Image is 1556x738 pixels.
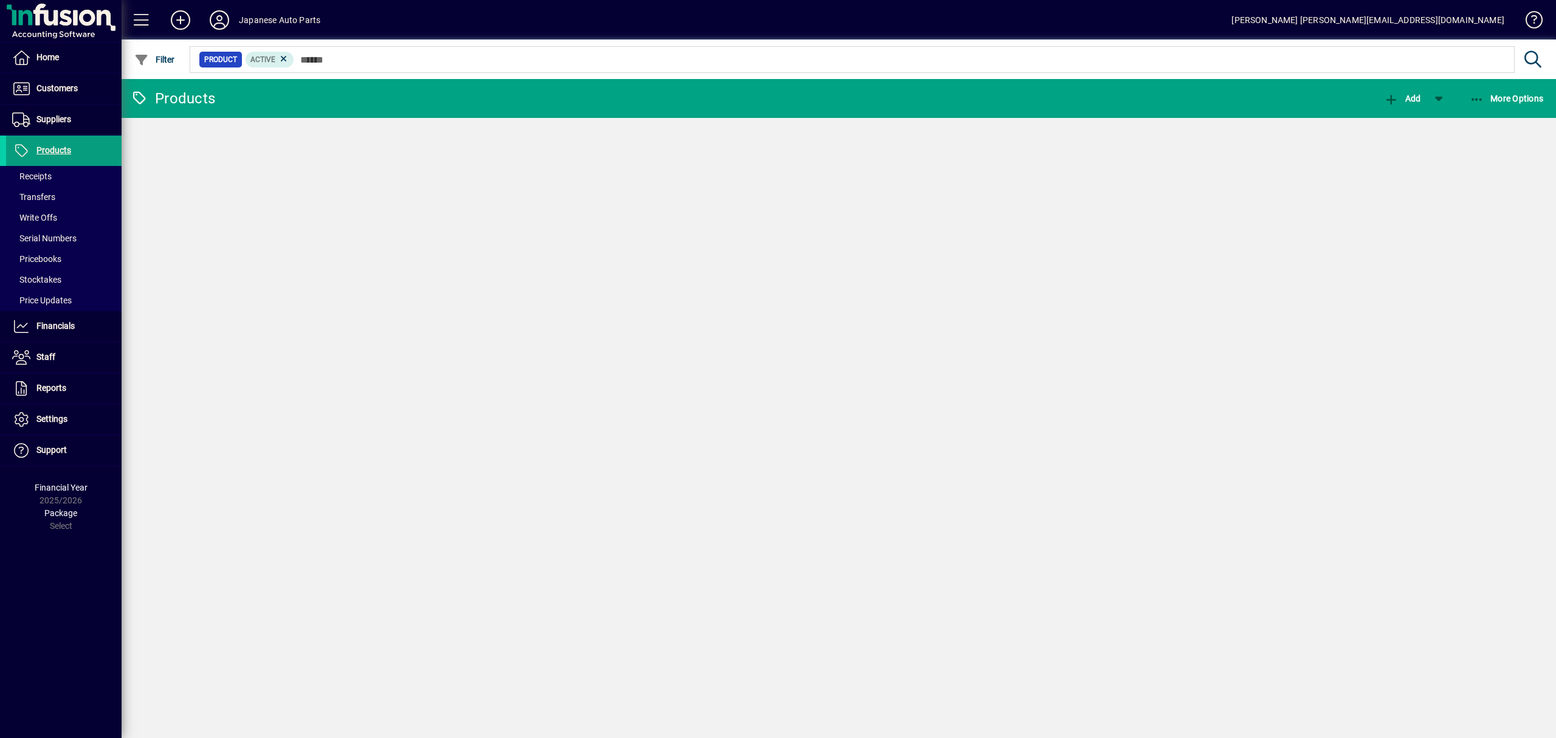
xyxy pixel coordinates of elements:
div: Products [131,89,215,108]
button: Add [161,9,200,31]
span: Price Updates [12,295,72,305]
span: More Options [1470,94,1544,103]
a: Pricebooks [6,249,122,269]
a: Write Offs [6,207,122,228]
span: Write Offs [12,213,57,222]
span: Customers [36,83,78,93]
span: Support [36,445,67,455]
a: Staff [6,342,122,373]
a: Price Updates [6,290,122,311]
div: [PERSON_NAME] [PERSON_NAME][EMAIL_ADDRESS][DOMAIN_NAME] [1231,10,1504,30]
a: Knowledge Base [1516,2,1541,42]
span: Home [36,52,59,62]
button: More Options [1467,88,1547,109]
span: Products [36,145,71,155]
span: Pricebooks [12,254,61,264]
span: Product [204,53,237,66]
a: Stocktakes [6,269,122,290]
span: Filter [134,55,175,64]
a: Serial Numbers [6,228,122,249]
button: Filter [131,49,178,71]
span: Suppliers [36,114,71,124]
span: Transfers [12,192,55,202]
span: Active [250,55,275,64]
div: Japanese Auto Parts [239,10,320,30]
a: Customers [6,74,122,104]
a: Home [6,43,122,73]
span: Financials [36,321,75,331]
span: Financial Year [35,483,88,492]
span: Add [1384,94,1420,103]
span: Serial Numbers [12,233,77,243]
mat-chip: Activation Status: Active [246,52,294,67]
a: Settings [6,404,122,435]
a: Receipts [6,166,122,187]
span: Package [44,508,77,518]
a: Transfers [6,187,122,207]
a: Support [6,435,122,466]
span: Staff [36,352,55,362]
a: Reports [6,373,122,404]
a: Financials [6,311,122,342]
span: Settings [36,414,67,424]
button: Profile [200,9,239,31]
button: Add [1381,88,1423,109]
span: Receipts [12,171,52,181]
a: Suppliers [6,105,122,135]
span: Stocktakes [12,275,61,285]
span: Reports [36,383,66,393]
